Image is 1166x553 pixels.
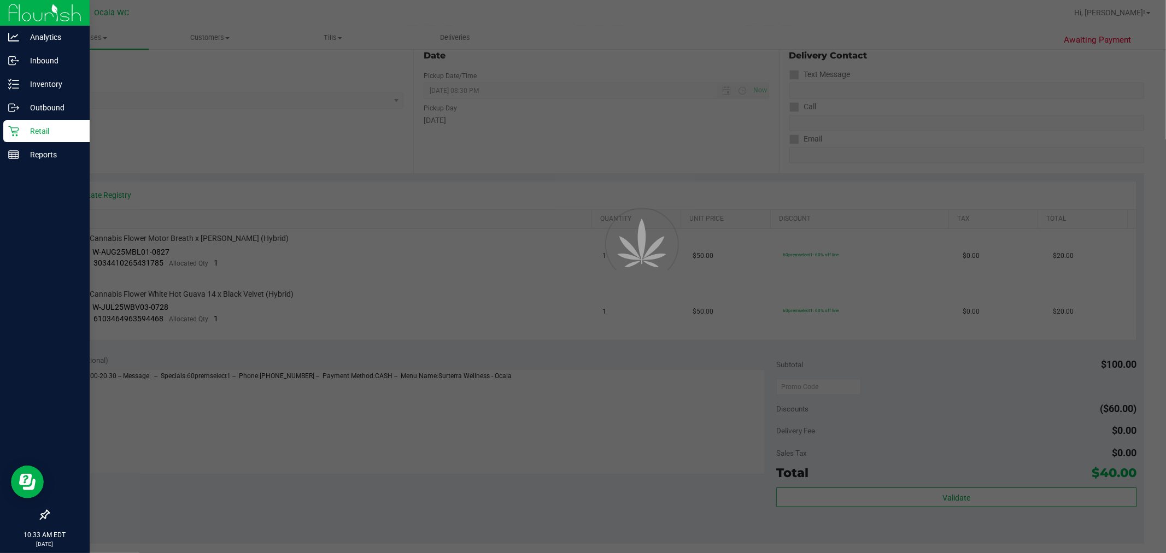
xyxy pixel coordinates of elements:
p: Outbound [19,101,85,114]
inline-svg: Inbound [8,55,19,66]
p: Retail [19,125,85,138]
p: [DATE] [5,540,85,548]
p: 10:33 AM EDT [5,530,85,540]
p: Reports [19,148,85,161]
inline-svg: Inventory [8,79,19,90]
p: Inventory [19,78,85,91]
p: Analytics [19,31,85,44]
inline-svg: Analytics [8,32,19,43]
inline-svg: Reports [8,149,19,160]
p: Inbound [19,54,85,67]
inline-svg: Retail [8,126,19,137]
inline-svg: Outbound [8,102,19,113]
iframe: Resource center [11,466,44,498]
